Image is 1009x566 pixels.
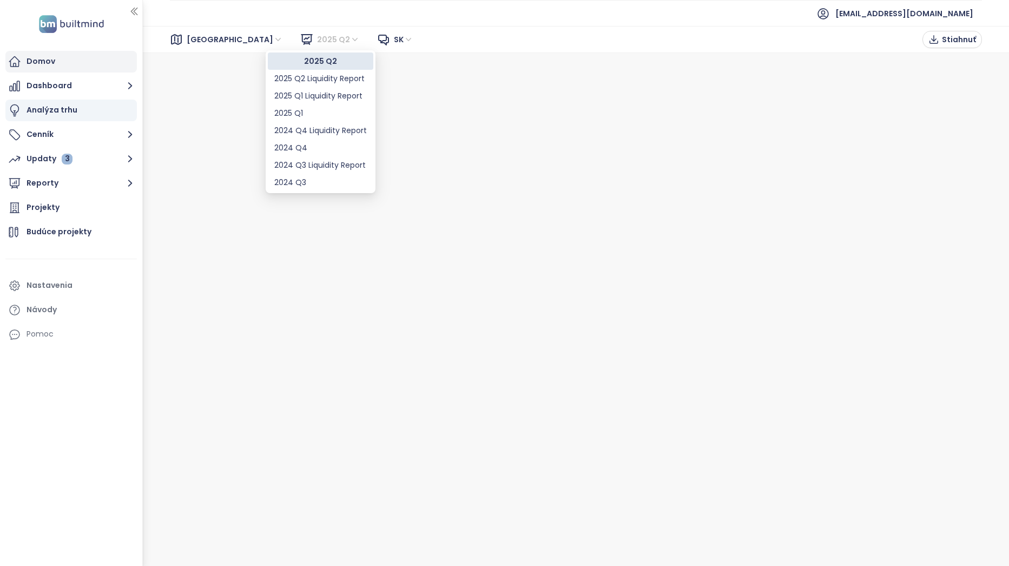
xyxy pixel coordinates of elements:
[27,279,72,292] div: Nastavenia
[268,156,373,174] div: 2024 Q3 Liquidity Report
[5,324,137,345] div: Pomoc
[268,104,373,122] div: 2025 Q1
[274,142,367,154] div: 2024 Q4
[27,152,72,166] div: Updaty
[268,139,373,156] div: 2024 Q4
[36,13,107,35] img: logo
[5,75,137,97] button: Dashboard
[274,124,367,136] div: 2024 Q4 Liquidity Report
[268,122,373,139] div: 2024 Q4 Liquidity Report
[187,31,283,48] span: Bratislava
[268,87,373,104] div: 2025 Q1 Liquidity Report
[62,154,72,164] div: 3
[5,148,137,170] button: Updaty 3
[922,31,982,48] button: Stiahnuť
[27,55,55,68] div: Domov
[274,107,367,119] div: 2025 Q1
[835,1,973,27] span: [EMAIL_ADDRESS][DOMAIN_NAME]
[268,70,373,87] div: 2025 Q2 Liquidity Report
[143,53,1009,541] iframe: Canva report
[5,124,137,146] button: Cenník
[27,303,57,317] div: Návody
[5,221,137,243] a: Budúce projekty
[5,51,137,73] a: Domov
[317,31,360,48] span: 2025 Q2
[394,31,413,48] span: sk
[274,55,367,67] div: 2025 Q2
[5,275,137,297] a: Nastavenia
[5,197,137,219] a: Projekty
[5,173,137,194] button: Reporty
[268,174,373,191] div: 2024 Q3
[274,73,367,84] div: 2025 Q2 Liquidity Report
[274,90,367,102] div: 2025 Q1 Liquidity Report
[27,327,54,341] div: Pomoc
[274,176,367,188] div: 2024 Q3
[5,299,137,321] a: Návody
[27,103,77,117] div: Analýza trhu
[942,34,976,45] span: Stiahnuť
[5,100,137,121] a: Analýza trhu
[274,159,367,171] div: 2024 Q3 Liquidity Report
[27,201,60,214] div: Projekty
[27,225,91,239] div: Budúce projekty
